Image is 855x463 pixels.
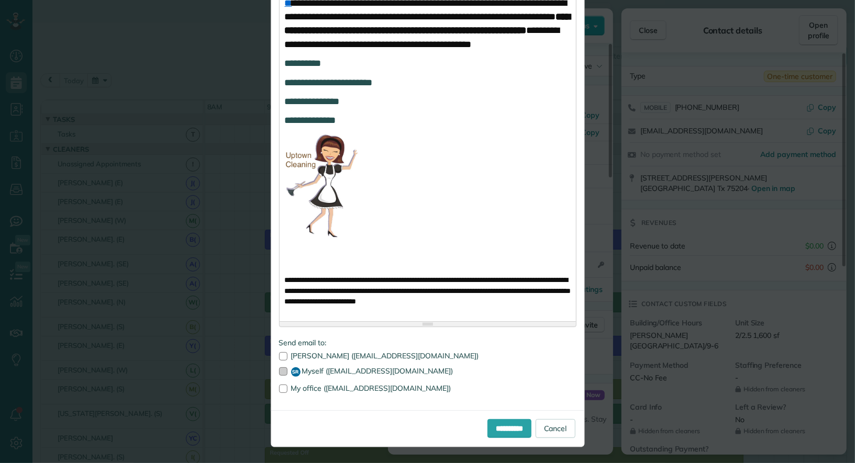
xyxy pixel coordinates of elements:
[279,385,576,392] label: My office ([EMAIL_ADDRESS][DOMAIN_NAME])
[291,367,301,377] span: SR
[536,419,575,438] a: Cancel
[279,352,576,359] label: [PERSON_NAME] ([EMAIL_ADDRESS][DOMAIN_NAME])
[280,322,576,326] div: Resize
[279,337,576,348] label: Send email to:
[279,367,576,377] label: Myself ([EMAIL_ADDRESS][DOMAIN_NAME])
